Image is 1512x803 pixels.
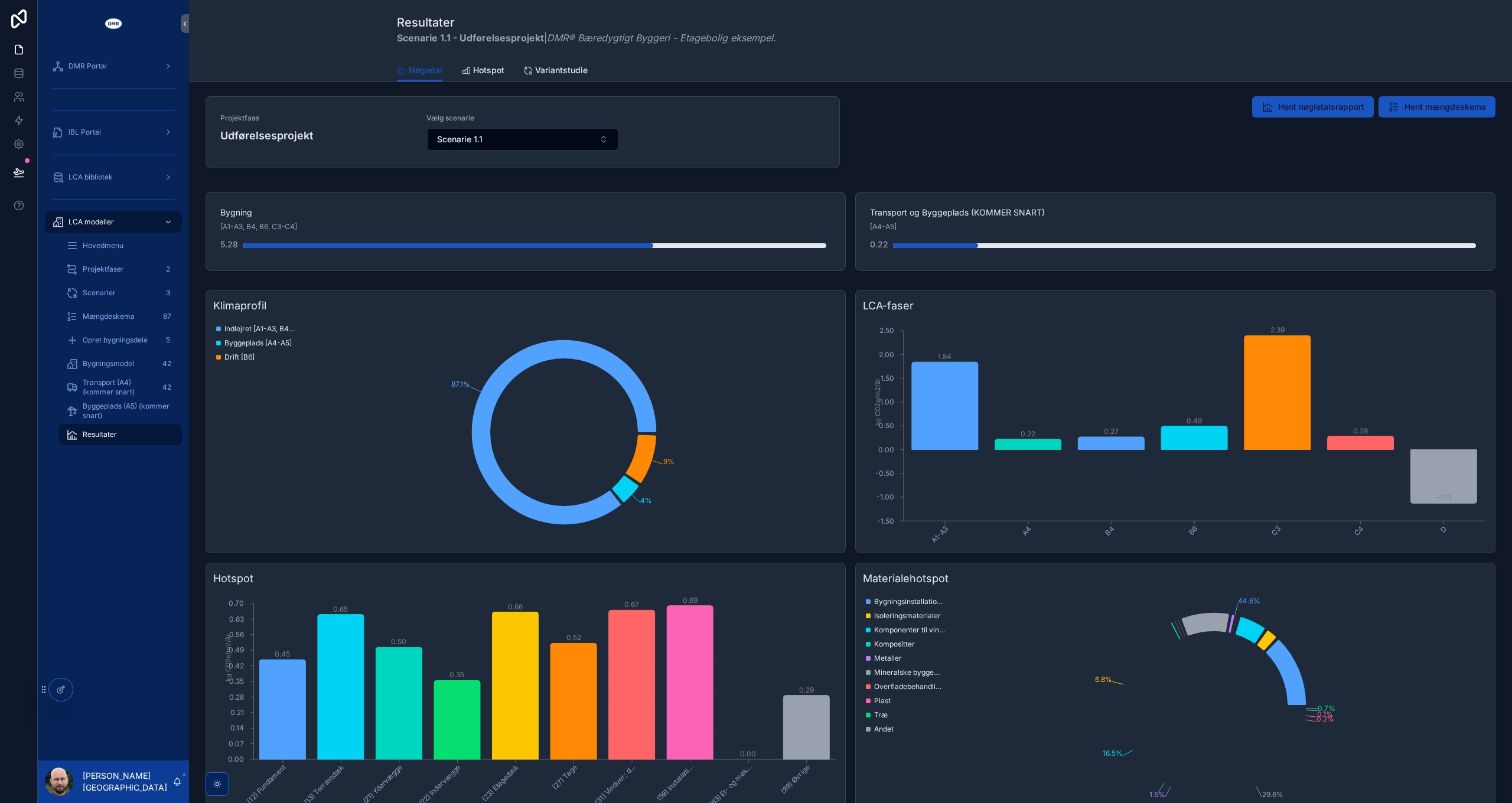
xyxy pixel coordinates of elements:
span: Bygningsinstallationer [874,597,945,606]
span: Byggeplads (A5) (kommer snart) [83,401,170,420]
tspan: 0.00 [740,749,756,758]
span: Nøgletal [409,64,442,76]
tspan: 0.49 [229,645,244,654]
span: Projektfaser [83,265,124,274]
tspan: D [1439,524,1449,534]
tspan: 0.27 [1104,427,1119,436]
tspan: A4 [1020,524,1033,537]
a: Nøgletal [397,60,442,82]
tspan: B4 [1103,524,1116,537]
a: Variantstudie [523,60,588,83]
tspan: 0.14 [230,723,244,732]
tspan: (59) Installati... [655,763,695,803]
div: chart [213,319,838,546]
div: scrollable content [38,47,189,461]
span: Vælg scenarie [426,113,618,123]
tspan: 0.1% [1317,710,1333,719]
span: Mineralske byggematerialer [874,668,945,677]
span: [A4-A5] [870,222,897,231]
tspan: 0.21 [230,708,244,717]
a: iBL Portal [45,122,182,143]
h3: Klimaprofil [213,298,838,314]
tspan: 29.6% [1262,790,1283,799]
tspan: 0.63 [229,615,244,624]
span: DMR Portal [69,61,107,71]
a: Projektfaser2 [59,259,182,280]
tspan: 9% [663,457,674,466]
tspan: B6 [1187,524,1199,537]
tspan: 0.35 [449,670,464,679]
tspan: 0.2% [1317,714,1334,723]
span: Drift [B6] [224,352,255,362]
tspan: 0.49 [1187,416,1202,425]
tspan: 0.67 [624,600,639,609]
tspan: 44.6% [1238,596,1260,605]
h3: Hotspot [213,570,838,587]
tspan: 0.70 [229,599,244,608]
span: Projektfase [220,113,412,123]
a: LCA modeller [45,211,182,233]
span: Bygning [220,207,831,218]
tspan: -0.50 [875,469,894,478]
span: Scenarier [83,288,116,298]
div: 42 [159,380,175,394]
tspan: 4% [640,496,652,505]
tspan: -1.50 [877,517,894,525]
a: Opret bygningsdele5 [59,329,182,351]
a: Scenarier3 [59,282,182,303]
div: 3 [161,286,175,300]
tspan: A1-A3 [930,524,950,545]
img: App logo [104,14,123,33]
tspan: -1.13 [1436,493,1451,502]
h4: Udførelsesprojekt [220,128,412,143]
span: Transport og Byggeplads (KOMMER SNART) [870,207,1481,218]
tspan: -1.00 [876,492,894,501]
div: 87 [159,309,175,324]
tspan: 16.5% [1103,749,1123,758]
tspan: 0.50 [879,421,894,430]
span: Træ [874,710,888,720]
span: Indlejret [A1-A3, B4, C3-C4] [224,324,295,334]
span: [A1-A3, B4, B6, C3-C4] [220,222,297,231]
tspan: 6.8% [1095,675,1112,684]
a: Transport (A4) (kommer snart)42 [59,377,182,398]
tspan: 1.5% [1149,790,1165,799]
tspan: 0.42 [229,661,244,670]
tspan: 1.00 [880,397,894,406]
a: Byggeplads (A5) (kommer snart) [59,400,182,422]
div: 42 [159,357,175,371]
a: LCA bibliotek [45,167,182,188]
a: Bygningsmodel42 [59,353,182,374]
tspan: 2.39 [1270,325,1285,334]
tspan: (27) Tage [550,763,579,791]
tspan: 0.69 [683,596,698,605]
h3: LCA-faser [863,298,1488,314]
span: Variantstudie [535,64,588,76]
tspan: (99) Øvrige [779,763,812,795]
a: Hotspot [461,60,504,83]
span: Isoleringsmaterialer [874,611,941,621]
tspan: 0.29 [799,686,814,694]
span: Mængdeskema [83,312,135,321]
tspan: 0.56 [229,630,244,639]
tspan: 0.07 [229,739,244,748]
tspan: 0.7% [1318,704,1335,713]
span: Byggeplads [A4-A5] [224,338,292,348]
span: Plast [874,696,891,706]
span: iBL Portal [69,128,101,137]
p: [PERSON_NAME] [GEOGRAPHIC_DATA] [83,770,172,794]
span: Metaller [874,654,902,663]
a: Mængdeskema87 [59,306,182,327]
tspan: 0.35 [229,677,244,686]
tspan: 2.50 [879,326,894,335]
a: Hovedmenu [59,235,182,256]
tspan: 0.00 [228,755,244,763]
strong: Scenarie 1.1 - Udførelsesprojekt [397,32,544,44]
tspan: 87.1% [451,380,470,389]
span: Opret bygningsdele [83,335,148,345]
h1: Resultater [397,14,776,31]
tspan: 0.00 [878,445,894,454]
h3: Materialehotspot [863,570,1488,587]
span: Hent nøgletalsrapport [1278,101,1364,113]
tspan: 0.66 [508,602,523,611]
